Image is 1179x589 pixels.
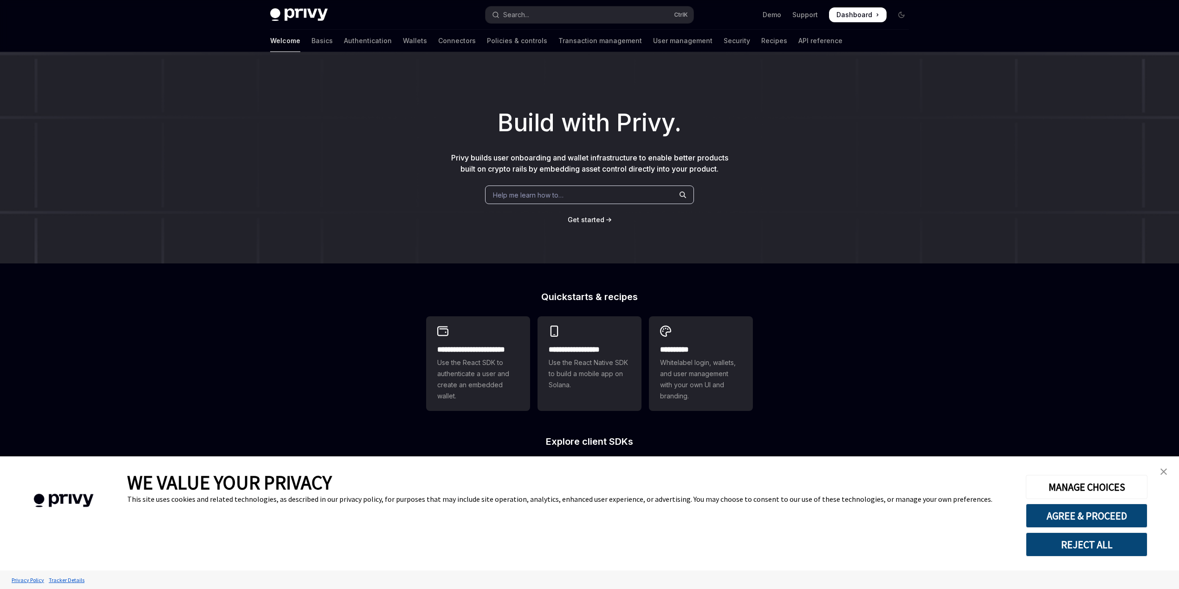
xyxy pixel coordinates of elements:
[487,30,547,52] a: Policies & controls
[127,470,332,494] span: WE VALUE YOUR PRIVACY
[1026,475,1147,499] button: MANAGE CHOICES
[451,153,728,173] span: Privy builds user onboarding and wallet infrastructure to enable better products built on crypto ...
[486,6,693,23] button: Open search
[792,10,818,19] a: Support
[1154,462,1173,481] a: close banner
[649,316,753,411] a: **** *****Whitelabel login, wallets, and user management with your own UI and branding.
[538,316,641,411] a: **** **** **** ***Use the React Native SDK to build a mobile app on Solana.
[127,494,1012,504] div: This site uses cookies and related technologies, as described in our privacy policy, for purposes...
[14,480,113,521] img: company logo
[437,357,519,402] span: Use the React SDK to authenticate a user and create an embedded wallet.
[1026,532,1147,557] button: REJECT ALL
[568,215,604,224] a: Get started
[270,30,300,52] a: Welcome
[829,7,887,22] a: Dashboard
[270,8,328,21] img: dark logo
[549,357,630,391] span: Use the React Native SDK to build a mobile app on Solana.
[558,30,642,52] a: Transaction management
[724,30,750,52] a: Security
[15,105,1164,141] h1: Build with Privy.
[653,30,713,52] a: User management
[503,9,529,20] div: Search...
[660,357,742,402] span: Whitelabel login, wallets, and user management with your own UI and branding.
[46,572,87,588] a: Tracker Details
[761,30,787,52] a: Recipes
[674,11,688,19] span: Ctrl K
[426,437,753,446] h2: Explore client SDKs
[894,7,909,22] button: Toggle dark mode
[836,10,872,19] span: Dashboard
[426,292,753,301] h2: Quickstarts & recipes
[763,10,781,19] a: Demo
[493,190,564,200] span: Help me learn how to…
[9,572,46,588] a: Privacy Policy
[798,30,842,52] a: API reference
[1026,504,1147,528] button: AGREE & PROCEED
[438,30,476,52] a: Connectors
[403,30,427,52] a: Wallets
[344,30,392,52] a: Authentication
[311,30,333,52] a: Basics
[568,216,604,224] span: Get started
[1160,468,1167,475] img: close banner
